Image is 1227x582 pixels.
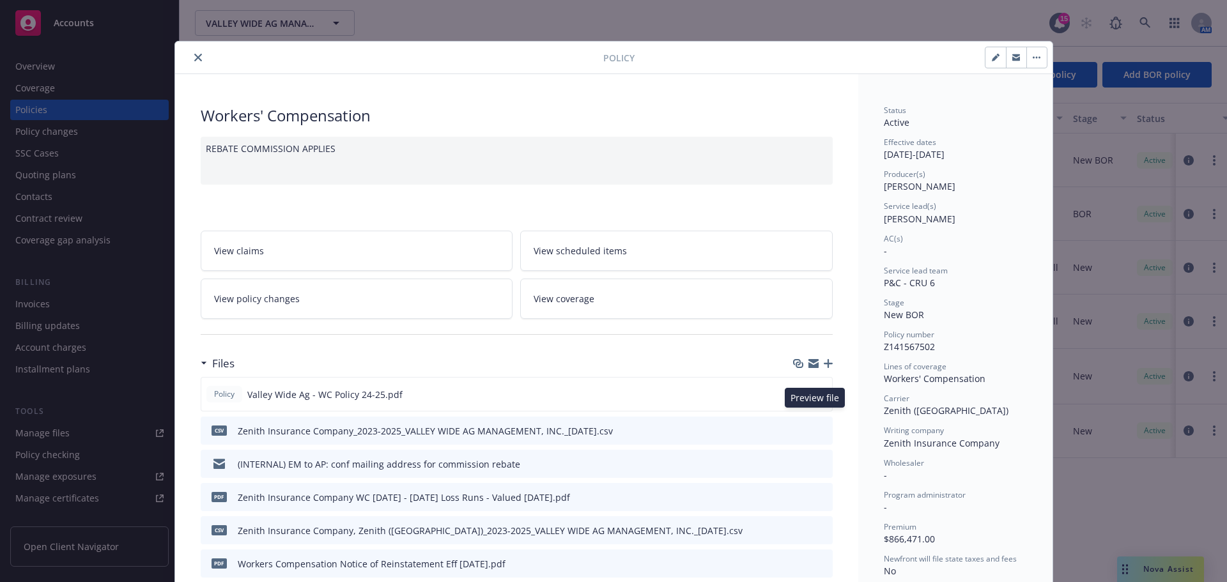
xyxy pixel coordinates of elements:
[201,279,513,319] a: View policy changes
[884,457,924,468] span: Wholesaler
[884,233,903,244] span: AC(s)
[816,424,828,438] button: preview file
[884,469,887,481] span: -
[785,388,845,408] div: Preview file
[884,297,904,308] span: Stage
[796,524,806,537] button: download file
[534,292,594,305] span: View coverage
[214,244,264,257] span: View claims
[884,404,1008,417] span: Zenith ([GEOGRAPHIC_DATA])
[520,279,833,319] a: View coverage
[816,557,828,571] button: preview file
[603,51,635,65] span: Policy
[884,501,887,513] span: -
[214,292,300,305] span: View policy changes
[796,457,806,471] button: download file
[884,309,924,321] span: New BOR
[201,355,235,372] div: Files
[884,213,955,225] span: [PERSON_NAME]
[884,361,946,372] span: Lines of coverage
[201,231,513,271] a: View claims
[238,524,743,537] div: Zenith Insurance Company, Zenith ([GEOGRAPHIC_DATA])_2023-2025_VALLEY WIDE AG MANAGEMENT, INC._[D...
[796,424,806,438] button: download file
[884,565,896,577] span: No
[212,388,237,400] span: Policy
[816,524,828,537] button: preview file
[884,393,909,404] span: Carrier
[212,492,227,502] span: pdf
[212,558,227,568] span: pdf
[884,489,966,500] span: Program administrator
[212,425,227,435] span: csv
[796,557,806,571] button: download file
[884,137,936,148] span: Effective dates
[247,388,403,401] span: Valley Wide Ag - WC Policy 24-25.pdf
[190,50,206,65] button: close
[884,137,1027,161] div: [DATE] - [DATE]
[884,341,935,353] span: Z141567502
[884,533,935,545] span: $866,471.00
[884,105,906,116] span: Status
[884,329,934,340] span: Policy number
[884,265,948,276] span: Service lead team
[884,245,887,257] span: -
[201,105,833,126] div: Workers' Compensation
[884,116,909,128] span: Active
[212,355,235,372] h3: Files
[884,277,935,289] span: P&C - CRU 6
[201,137,833,185] div: REBATE COMMISSION APPLIES
[534,244,627,257] span: View scheduled items
[884,521,916,532] span: Premium
[884,372,1027,385] div: Workers' Compensation
[884,169,925,180] span: Producer(s)
[796,491,806,504] button: download file
[238,457,520,471] div: (INTERNAL) EM to AP: conf mailing address for commission rebate
[212,525,227,535] span: csv
[884,553,1017,564] span: Newfront will file state taxes and fees
[884,425,944,436] span: Writing company
[884,437,999,449] span: Zenith Insurance Company
[816,457,828,471] button: preview file
[520,231,833,271] a: View scheduled items
[238,557,505,571] div: Workers Compensation Notice of Reinstatement Eff [DATE].pdf
[884,180,955,192] span: [PERSON_NAME]
[884,201,936,211] span: Service lead(s)
[238,424,613,438] div: Zenith Insurance Company_2023-2025_VALLEY WIDE AG MANAGEMENT, INC._[DATE].csv
[238,491,570,504] div: Zenith Insurance Company WC [DATE] - [DATE] Loss Runs - Valued [DATE].pdf
[816,491,828,504] button: preview file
